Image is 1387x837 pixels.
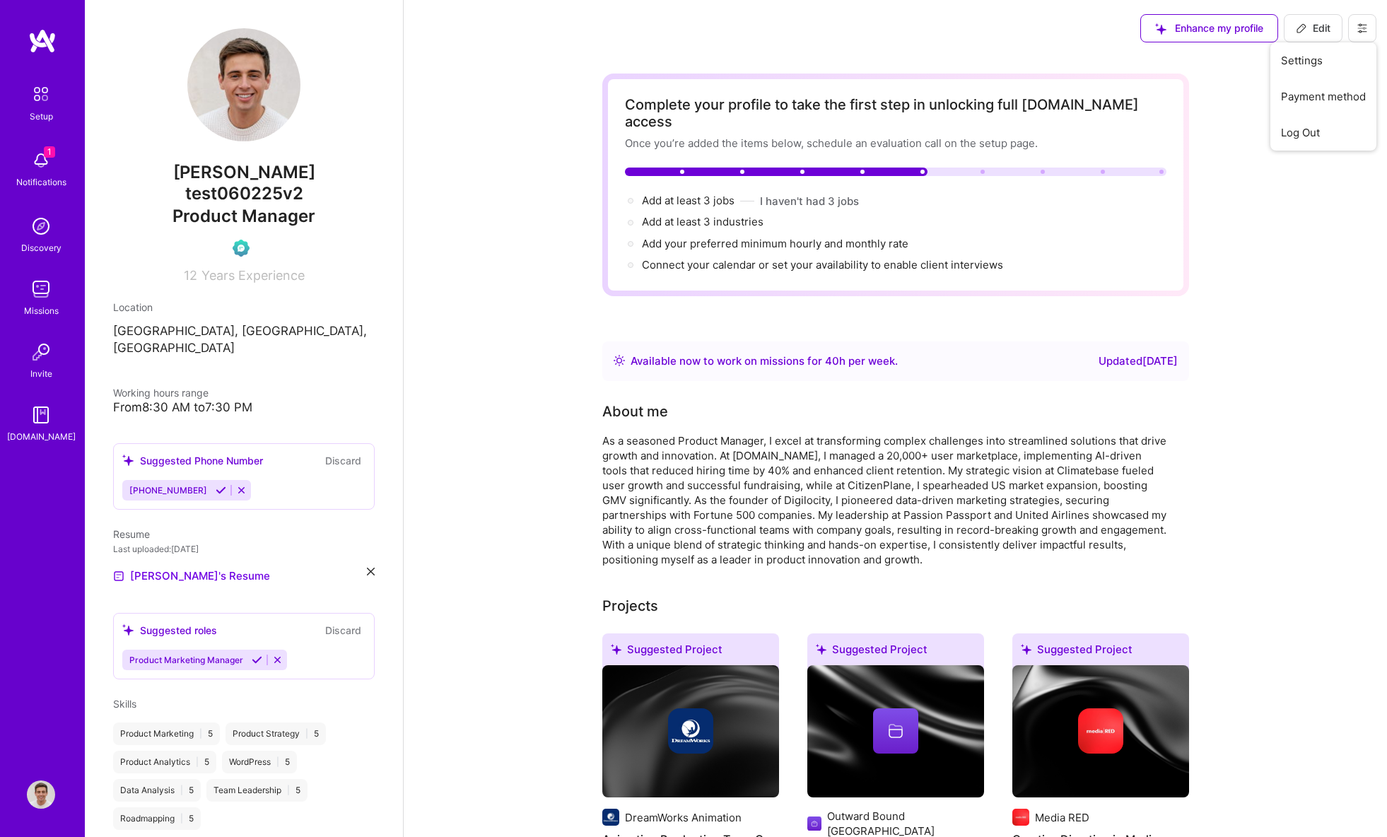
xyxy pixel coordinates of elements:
div: Suggested roles [122,623,217,638]
div: Suggested Project [807,633,984,671]
div: Roadmapping 5 [113,807,201,830]
div: Last uploaded: [DATE] [113,542,375,556]
button: Enhance my profile [1140,14,1278,42]
span: Resume [113,528,150,540]
span: 12 [184,268,197,283]
i: icon Close [367,568,375,575]
div: Product Analytics 5 [113,751,216,773]
img: teamwork [27,275,55,303]
button: Discard [321,452,365,469]
span: Add your preferred minimum hourly and monthly rate [642,237,908,250]
img: Company logo [1078,708,1123,754]
span: | [305,728,308,739]
img: Company logo [668,708,713,754]
div: Updated [DATE] [1099,353,1178,370]
span: Enhance my profile [1155,21,1263,35]
div: Notifications [16,175,66,189]
span: Product Marketing Manager [129,655,243,665]
img: logo [28,28,57,54]
img: Invite [27,338,55,366]
div: DreamWorks Animation [625,810,742,825]
img: Company logo [1012,809,1029,826]
div: Suggested Project [602,633,779,671]
div: Invite [30,366,52,381]
i: icon SuggestedTeams [122,624,134,636]
div: Suggested Project [1012,633,1189,671]
span: Working hours range [113,387,209,399]
div: [DOMAIN_NAME] [7,429,76,444]
div: Once you’re added the items below, schedule an evaluation call on the setup page. [625,136,1166,151]
div: Data Analysis 5 [113,779,201,802]
div: From 8:30 AM to 7:30 PM [113,400,375,415]
span: 40 [825,354,839,368]
span: Skills [113,698,136,710]
span: 1 [44,146,55,158]
span: | [287,785,290,796]
div: Team Leadership 5 [206,779,308,802]
span: | [180,785,183,796]
div: Suggested Phone Number [122,453,263,468]
img: Company logo [807,815,821,832]
p: [GEOGRAPHIC_DATA], [GEOGRAPHIC_DATA], [GEOGRAPHIC_DATA] [113,323,375,357]
span: Add at least 3 industries [642,215,763,228]
div: Projects [602,595,658,616]
img: Availability [614,355,625,366]
div: Media RED [1035,810,1089,825]
i: Reject [236,485,247,496]
img: cover [602,665,779,798]
i: icon SuggestedTeams [1021,644,1031,655]
div: Available now to work on missions for h per week . [631,353,898,370]
img: Resume [113,570,124,582]
span: [PHONE_NUMBER] [129,485,207,496]
div: Location [113,300,375,315]
button: Settings [1270,42,1376,78]
span: Years Experience [201,268,305,283]
a: User Avatar [23,780,59,809]
button: Discard [321,622,365,638]
img: User Avatar [27,780,55,809]
img: User Avatar [187,28,300,141]
div: Setup [30,109,53,124]
span: | [276,756,279,768]
i: Accept [252,655,262,665]
i: icon SuggestedTeams [122,455,134,467]
div: Missions [24,303,59,318]
div: WordPress 5 [222,751,297,773]
img: setup [26,79,56,109]
div: As a seasoned Product Manager, I excel at transforming complex challenges into streamlined soluti... [602,433,1168,567]
i: icon SuggestedTeams [611,644,621,655]
div: About me [602,401,668,422]
span: Connect your calendar or set your availability to enable client interviews [642,258,1003,271]
img: cover [1012,665,1189,798]
button: I haven't had 3 jobs [760,194,859,209]
i: Reject [272,655,283,665]
img: bell [27,146,55,175]
span: | [196,756,199,768]
i: icon SuggestedTeams [816,644,826,655]
span: Product Manager [172,206,315,226]
div: Product Strategy 5 [226,722,326,745]
span: | [199,728,202,739]
button: Log Out [1270,115,1376,151]
i: icon SuggestedTeams [1155,23,1166,35]
div: Discovery [21,240,62,255]
img: Company logo [602,809,619,826]
span: Add at least 3 jobs [642,194,735,207]
span: [PERSON_NAME] test060225v2 [113,162,375,204]
div: Product Marketing 5 [113,722,220,745]
a: [PERSON_NAME]'s Resume [113,568,270,585]
span: Edit [1296,21,1330,35]
img: guide book [27,401,55,429]
img: discovery [27,212,55,240]
i: Accept [216,485,226,496]
button: Edit [1284,14,1342,42]
button: Payment method [1270,78,1376,115]
span: | [180,813,183,824]
img: cover [807,665,984,798]
div: Complete your profile to take the first step in unlocking full [DOMAIN_NAME] access [625,96,1166,130]
img: Evaluation Call Pending [233,240,250,257]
